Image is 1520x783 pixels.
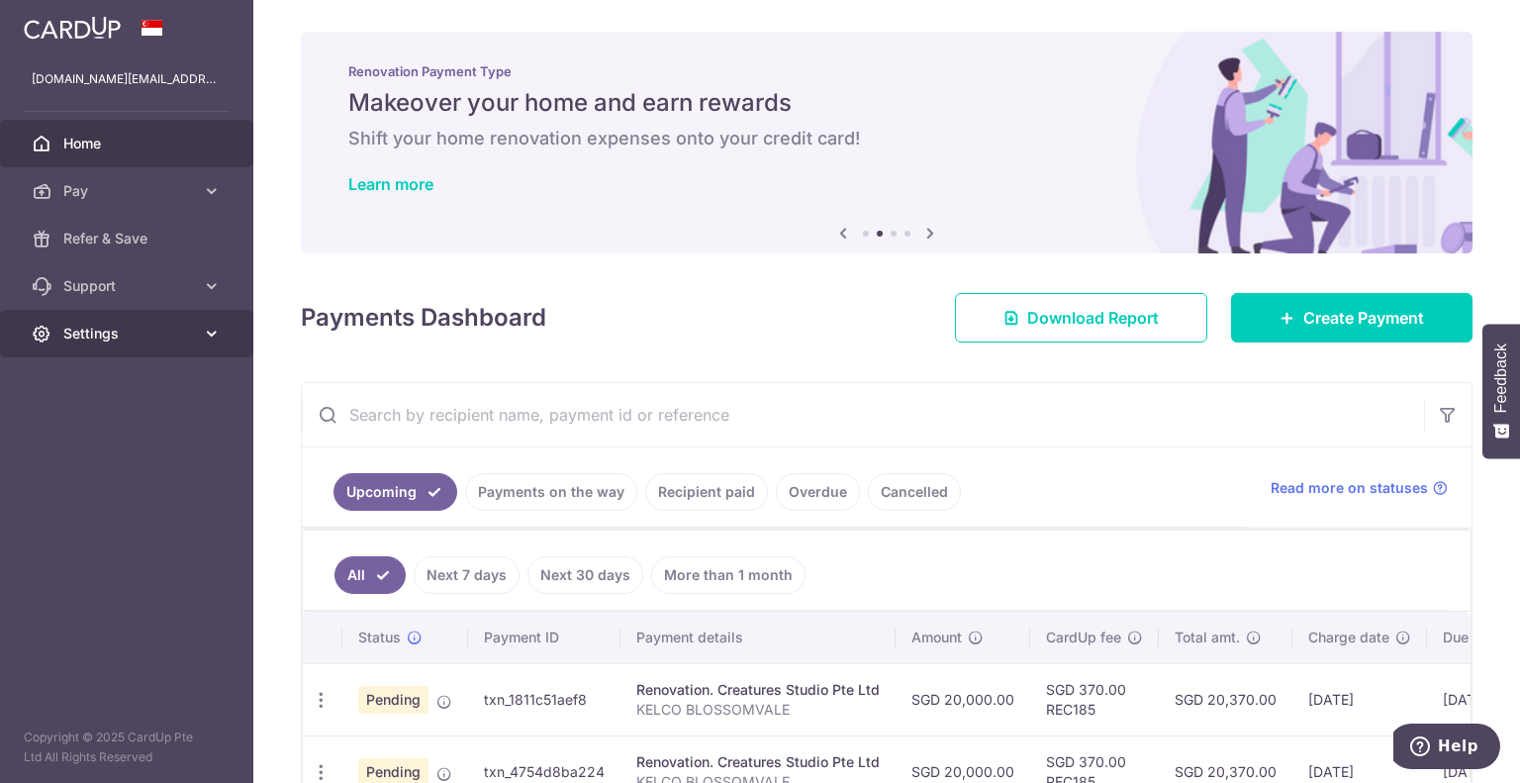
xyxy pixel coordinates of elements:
span: Read more on statuses [1271,478,1428,498]
span: Due date [1443,628,1502,647]
span: Create Payment [1303,306,1424,330]
td: SGD 20,000.00 [896,663,1030,735]
td: txn_1811c51aef8 [468,663,620,735]
a: Read more on statuses [1271,478,1448,498]
h6: Shift your home renovation expenses onto your credit card! [348,127,1425,150]
p: KELCO BLOSSOMVALE [636,700,880,720]
a: Overdue [776,473,860,511]
a: More than 1 month [651,556,806,594]
a: Next 30 days [527,556,643,594]
input: Search by recipient name, payment id or reference [302,383,1424,446]
span: Home [63,134,194,153]
a: Upcoming [333,473,457,511]
div: Renovation. Creatures Studio Pte Ltd [636,680,880,700]
p: Renovation Payment Type [348,63,1425,79]
span: Settings [63,324,194,343]
p: [DOMAIN_NAME][EMAIL_ADDRESS][DOMAIN_NAME] [32,69,222,89]
img: CardUp [24,16,121,40]
span: Amount [911,628,962,647]
button: Feedback - Show survey [1482,324,1520,458]
span: Charge date [1308,628,1389,647]
th: Payment ID [468,612,620,663]
span: Total amt. [1175,628,1240,647]
a: All [334,556,406,594]
a: Recipient paid [645,473,768,511]
iframe: Opens a widget where you can find more information [1393,724,1500,773]
span: Pay [63,181,194,201]
td: [DATE] [1292,663,1427,735]
a: Payments on the way [465,473,637,511]
a: Learn more [348,174,433,194]
span: Support [63,276,194,296]
a: Cancelled [868,473,961,511]
span: Refer & Save [63,229,194,248]
a: Create Payment [1231,293,1472,343]
span: Download Report [1027,306,1159,330]
span: Feedback [1492,343,1510,413]
img: Renovation banner [301,32,1472,253]
span: Status [358,628,401,647]
span: Pending [358,686,428,714]
h4: Payments Dashboard [301,300,546,336]
th: Payment details [620,612,896,663]
td: SGD 20,370.00 [1159,663,1292,735]
div: Renovation. Creatures Studio Pte Ltd [636,752,880,772]
a: Next 7 days [414,556,520,594]
h5: Makeover your home and earn rewards [348,87,1425,119]
a: Download Report [955,293,1207,343]
span: CardUp fee [1046,628,1121,647]
td: SGD 370.00 REC185 [1030,663,1159,735]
